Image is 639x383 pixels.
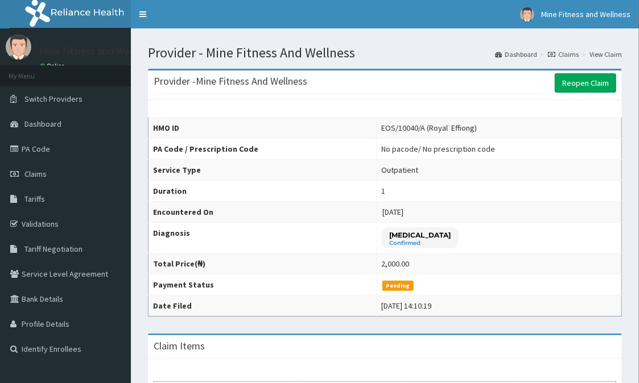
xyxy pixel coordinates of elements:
th: Encountered On [149,202,377,223]
th: Duration [149,181,377,202]
h3: Claim Items [154,341,205,351]
a: Claims [548,49,579,59]
span: Dashboard [24,119,61,129]
p: [MEDICAL_DATA] [389,230,451,240]
img: User Image [520,7,534,22]
a: Reopen Claim [555,73,616,93]
a: View Claim [589,49,622,59]
th: Payment Status [149,274,377,295]
th: Date Filed [149,295,377,317]
span: Tariffs [24,194,45,204]
div: No pacode / No prescription code [381,143,495,155]
span: Mine Fitness and Wellness [541,9,630,19]
span: Claims [24,169,47,179]
h3: Provider - Mine Fitness And Wellness [154,76,307,86]
th: Service Type [149,160,377,181]
div: EOS/10040/A (Royal Effiong) [381,122,477,134]
th: Diagnosis [149,223,377,253]
div: [DATE] 14:10:19 [381,300,431,311]
h1: Provider - Mine Fitness And Wellness [148,45,622,60]
a: Online [40,62,67,70]
th: Total Price(₦) [149,253,377,274]
span: Tariff Negotiation [24,244,83,254]
div: 2,000.00 [381,258,409,269]
th: HMO ID [149,118,377,139]
img: User Image [6,34,31,60]
th: PA Code / Prescription Code [149,139,377,160]
span: Pending [382,281,414,291]
span: [DATE] [382,207,403,217]
p: Mine Fitness and Wellness [40,46,156,56]
small: Confirmed [389,240,451,246]
div: 1 [381,185,385,197]
div: Outpatient [381,164,418,176]
a: Dashboard [495,49,537,59]
span: Switch Providers [24,94,83,104]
